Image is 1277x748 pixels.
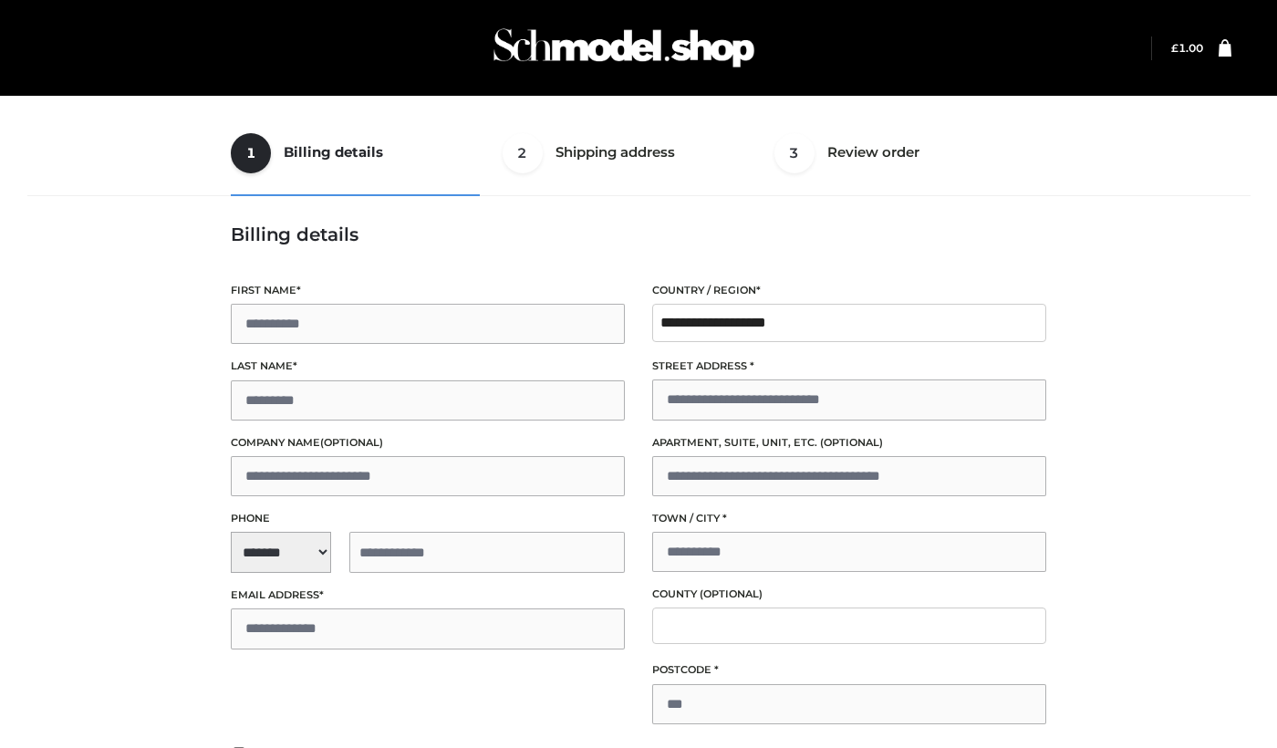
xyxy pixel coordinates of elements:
label: Email address [231,587,625,604]
label: Last name [231,358,625,375]
span: (optional) [820,436,883,449]
label: Apartment, suite, unit, etc. [652,434,1046,452]
label: Country / Region [652,282,1046,299]
span: (optional) [320,436,383,449]
span: (optional) [700,587,763,600]
label: Town / City [652,510,1046,527]
span: £ [1171,41,1178,55]
label: First name [231,282,625,299]
label: County [652,586,1046,603]
a: £1.00 [1171,41,1203,55]
bdi: 1.00 [1171,41,1203,55]
label: Postcode [652,661,1046,679]
label: Phone [231,510,625,527]
h3: Billing details [231,223,1046,245]
img: Schmodel Admin 964 [487,12,761,84]
label: Street address [652,358,1046,375]
label: Company name [231,434,625,452]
